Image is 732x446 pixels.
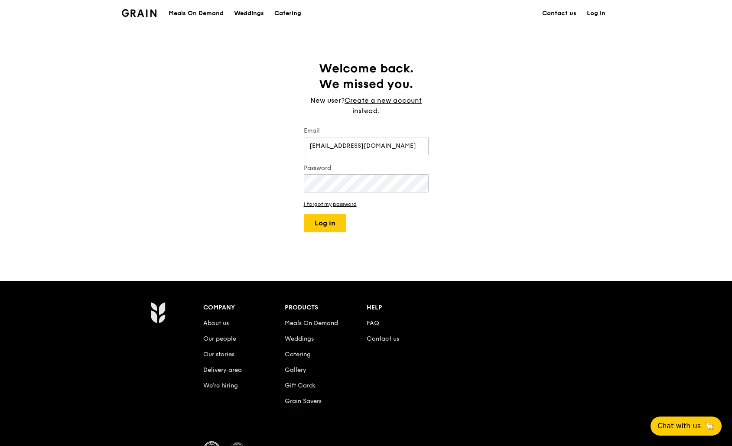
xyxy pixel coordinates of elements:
[285,319,338,327] a: Meals On Demand
[304,164,429,173] label: Password
[352,107,380,115] span: instead.
[122,9,157,17] img: Grain
[150,302,166,323] img: Grain
[704,421,715,431] span: 🦙
[304,201,429,207] a: I forgot my password
[651,417,722,436] button: Chat with us🦙
[234,0,264,26] div: Weddings
[203,366,242,374] a: Delivery area
[367,319,379,327] a: FAQ
[304,127,429,135] label: Email
[582,0,611,26] a: Log in
[310,96,345,104] span: New user?
[285,397,322,405] a: Grain Savers
[274,0,301,26] div: Catering
[304,61,429,92] h1: Welcome back. We missed you.
[657,421,701,431] span: Chat with us
[367,302,449,314] div: Help
[367,335,399,342] a: Contact us
[537,0,582,26] a: Contact us
[203,335,236,342] a: Our people
[285,302,367,314] div: Products
[285,335,314,342] a: Weddings
[345,95,422,106] a: Create a new account
[304,214,346,232] button: Log in
[203,319,229,327] a: About us
[269,0,306,26] a: Catering
[203,351,234,358] a: Our stories
[285,351,311,358] a: Catering
[203,382,238,389] a: We’re hiring
[285,382,316,389] a: Gift Cards
[285,366,306,374] a: Gallery
[229,0,269,26] a: Weddings
[203,302,285,314] div: Company
[169,0,224,26] div: Meals On Demand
